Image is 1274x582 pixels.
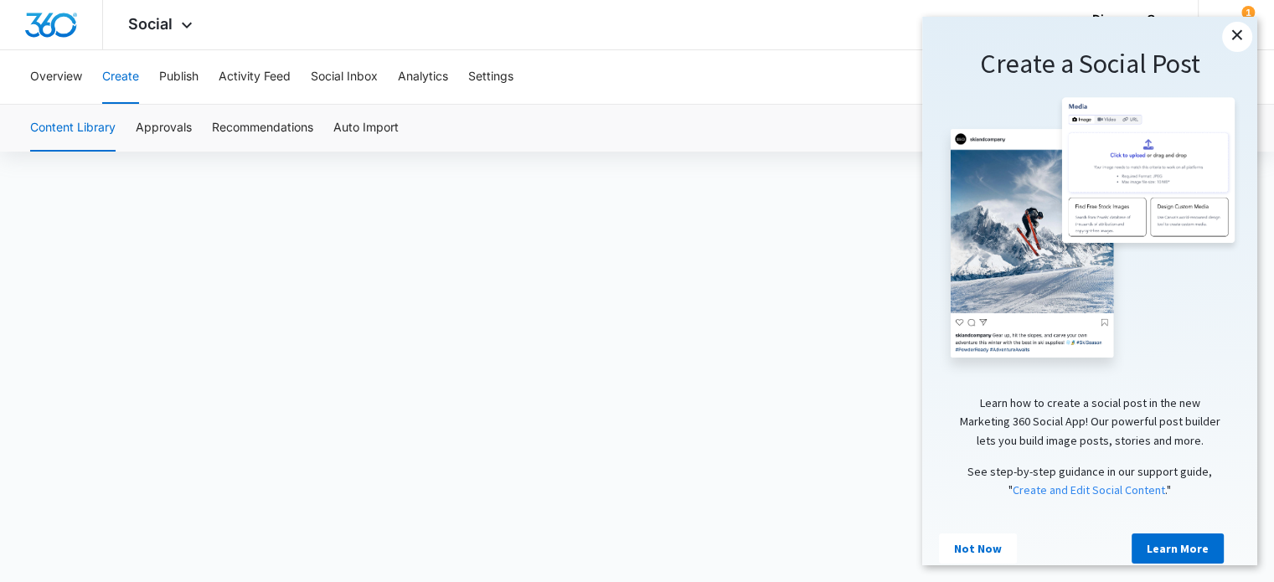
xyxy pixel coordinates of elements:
[219,50,291,104] button: Activity Feed
[159,50,199,104] button: Publish
[300,5,330,35] a: Close modal
[90,466,243,481] a: Create and Edit Social Content
[1241,6,1255,19] span: 1
[1092,13,1173,26] div: account name
[17,446,318,483] p: See step-by-step guidance in our support guide, " ."
[209,517,302,547] a: Learn More
[17,377,318,433] p: Learn how to create a social post in the new Marketing 360 Social App! Our powerful post builder ...
[468,50,513,104] button: Settings
[333,105,399,152] button: Auto Import
[1241,6,1255,19] div: notifications count
[212,105,313,152] button: Recommendations
[17,517,95,547] a: Not Now
[30,50,82,104] button: Overview
[311,50,378,104] button: Social Inbox
[102,50,139,104] button: Create
[17,30,318,65] h1: Create a Social Post
[30,105,116,152] button: Content Library
[136,105,192,152] button: Approvals
[398,50,448,104] button: Analytics
[128,15,173,33] span: Social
